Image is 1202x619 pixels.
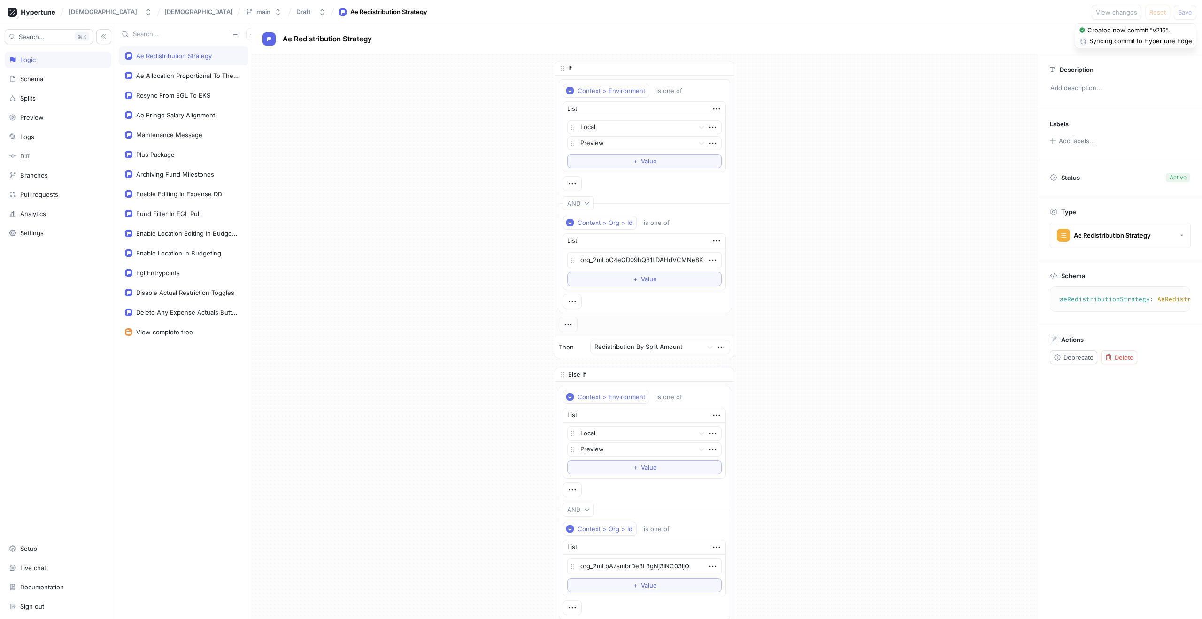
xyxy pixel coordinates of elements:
[1170,173,1187,182] div: Active
[567,578,722,592] button: ＋Value
[1115,355,1133,360] span: Delete
[20,191,58,198] div: Pull requests
[256,8,270,16] div: main
[164,8,233,15] span: [DEMOGRAPHIC_DATA]
[567,460,722,474] button: ＋Value
[632,464,639,470] span: ＋
[563,84,649,98] button: Context > Environment
[5,29,93,44] button: Search...K
[20,94,36,102] div: Splits
[641,582,657,588] span: Value
[567,104,577,114] div: List
[578,525,632,533] div: Context > Org > Id
[20,583,64,591] div: Documentation
[20,75,43,83] div: Schema
[567,410,577,420] div: List
[20,56,36,63] div: Logic
[652,84,696,98] button: is one of
[563,216,637,230] button: Context > Org > Id
[652,390,696,404] button: is one of
[5,579,111,595] a: Documentation
[567,154,722,168] button: ＋Value
[644,219,670,227] div: is one of
[568,64,572,73] p: If
[563,390,649,404] button: Context > Environment
[283,35,372,43] span: Ae Redistribution Strategy
[632,276,639,282] span: ＋
[567,200,580,208] div: AND
[20,210,46,217] div: Analytics
[1050,223,1191,248] button: Ae Redistribution Strategy
[20,152,30,160] div: Diff
[20,171,48,179] div: Branches
[19,34,45,39] span: Search...
[293,4,330,20] button: Draft
[641,276,657,282] span: Value
[75,32,89,41] div: K
[20,229,44,237] div: Settings
[136,170,214,178] div: Archiving Fund Milestones
[1096,9,1137,15] span: View changes
[136,151,175,158] div: Plus Package
[641,464,657,470] span: Value
[136,269,180,277] div: Egl Entrypoints
[1089,37,1192,46] div: Syncing commit to Hypertune Edge
[1101,350,1137,364] button: Delete
[136,111,215,119] div: Ae Fringe Salary Alignment
[578,393,645,401] div: Context > Environment
[644,525,670,533] div: is one of
[241,4,285,20] button: main
[1061,272,1085,279] p: Schema
[136,72,239,79] div: Ae Allocation Proportional To The Burn Rate
[578,87,645,95] div: Context > Environment
[1149,9,1166,15] span: Reset
[20,564,46,572] div: Live chat
[1087,26,1170,35] div: Created new commit "v216".
[136,289,234,296] div: Disable Actual Restriction Toggles
[563,196,594,210] button: AND
[656,87,682,95] div: is one of
[1047,135,1097,147] button: Add labels...
[559,343,574,352] p: Then
[136,131,202,139] div: Maintenance Message
[1061,171,1080,184] p: Status
[1061,208,1076,216] p: Type
[136,230,239,237] div: Enable Location Editing In Budgeting
[350,8,427,17] div: Ae Redistribution Strategy
[69,8,137,16] div: [DEMOGRAPHIC_DATA]
[1174,5,1196,20] button: Save
[1050,350,1097,364] button: Deprecate
[567,236,577,246] div: List
[641,158,657,164] span: Value
[640,216,683,230] button: is one of
[136,309,239,316] div: Delete Any Expense Actuals Button
[1061,336,1084,343] p: Actions
[133,30,228,39] input: Search...
[1092,5,1141,20] button: View changes
[568,370,586,379] p: Else If
[567,542,577,552] div: List
[1060,66,1094,73] p: Description
[632,582,639,588] span: ＋
[136,328,193,336] div: View complete tree
[65,4,156,20] button: [DEMOGRAPHIC_DATA]
[567,506,580,514] div: AND
[1050,120,1069,128] p: Labels
[20,133,34,140] div: Logs
[567,252,722,268] textarea: org_2mLbC4eGD09hQ81LDAHdVCMNe8K
[1046,80,1194,96] p: Add description...
[136,249,221,257] div: Enable Location In Budgeting
[136,210,200,217] div: Fund Filter In EGL Pull
[640,522,683,536] button: is one of
[1074,232,1151,240] div: Ae Redistribution Strategy
[20,603,44,610] div: Sign out
[136,190,222,198] div: Enable Editing In Expense DD
[1063,355,1094,360] span: Deprecate
[578,219,632,227] div: Context > Org > Id
[567,558,722,574] textarea: org_2mLbAzsmbrDe3L3gNj3INC03ljO
[1059,138,1095,144] div: Add labels...
[1178,9,1192,15] span: Save
[136,92,210,99] div: Resync From EGL To EKS
[563,503,594,517] button: AND
[136,52,212,60] div: Ae Redistribution Strategy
